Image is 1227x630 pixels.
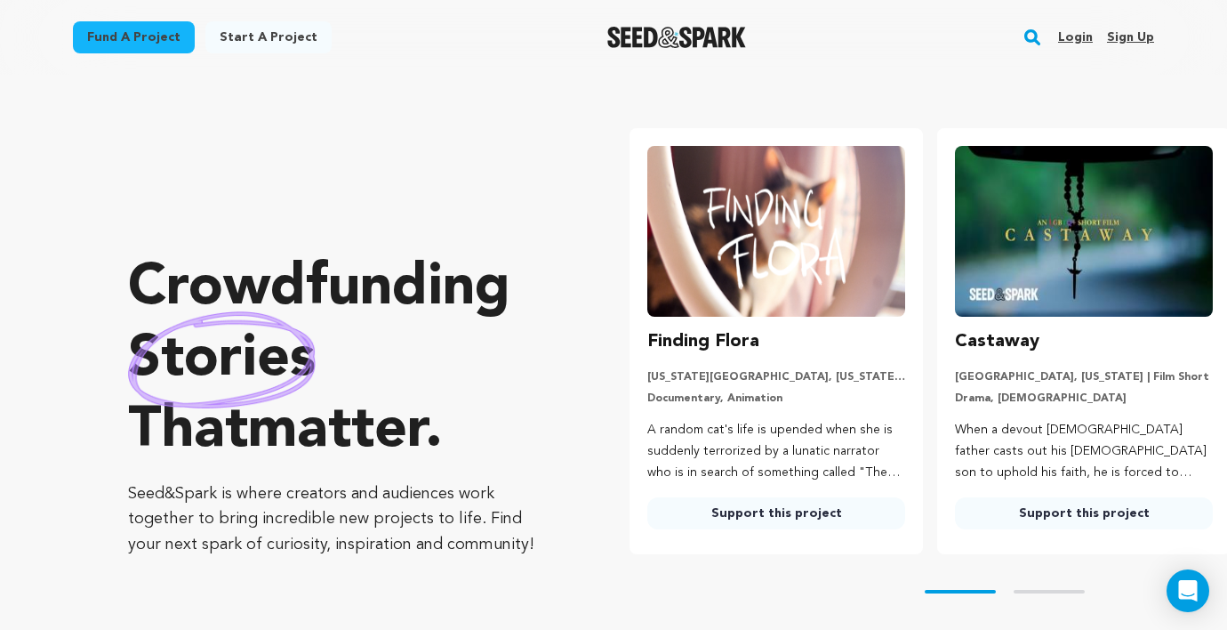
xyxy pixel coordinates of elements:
[647,370,905,384] p: [US_STATE][GEOGRAPHIC_DATA], [US_STATE] | Film Short
[955,497,1213,529] a: Support this project
[955,146,1213,317] img: Castaway image
[128,481,558,558] p: Seed&Spark is where creators and audiences work together to bring incredible new projects to life...
[128,311,316,408] img: hand sketched image
[205,21,332,53] a: Start a project
[73,21,195,53] a: Fund a project
[955,392,1213,406] p: Drama, [DEMOGRAPHIC_DATA]
[647,420,905,483] p: A random cat's life is upended when she is suddenly terrorized by a lunatic narrator who is in se...
[647,327,759,356] h3: Finding Flora
[955,370,1213,384] p: [GEOGRAPHIC_DATA], [US_STATE] | Film Short
[607,27,747,48] img: Seed&Spark Logo Dark Mode
[1058,23,1093,52] a: Login
[647,392,905,406] p: Documentary, Animation
[607,27,747,48] a: Seed&Spark Homepage
[248,403,425,460] span: matter
[955,327,1039,356] h3: Castaway
[1167,569,1209,612] div: Open Intercom Messenger
[955,420,1213,483] p: When a devout [DEMOGRAPHIC_DATA] father casts out his [DEMOGRAPHIC_DATA] son to uphold his faith,...
[647,146,905,317] img: Finding Flora image
[1107,23,1154,52] a: Sign up
[128,254,558,467] p: Crowdfunding that .
[647,497,905,529] a: Support this project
